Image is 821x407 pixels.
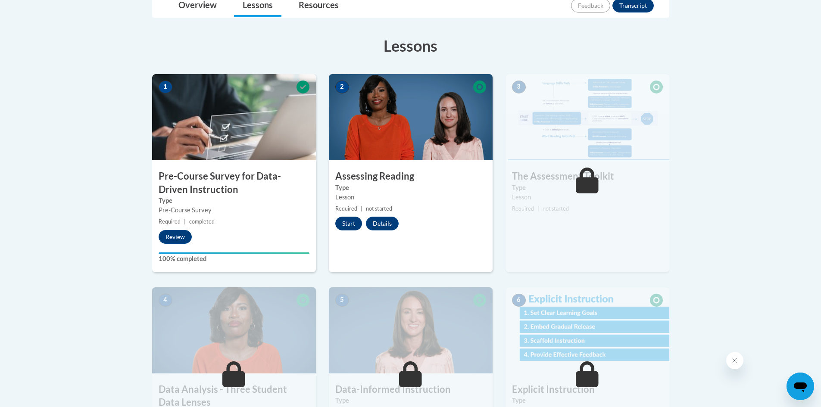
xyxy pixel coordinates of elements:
[159,205,309,215] div: Pre-Course Survey
[329,287,493,373] img: Course Image
[512,205,534,212] span: Required
[159,254,309,264] label: 100% completed
[512,396,663,405] label: Type
[506,287,669,373] img: Course Image
[512,294,526,307] span: 6
[366,217,399,230] button: Details
[329,74,493,160] img: Course Image
[329,383,493,396] h3: Data-Informed Instruction
[335,81,349,93] span: 2
[152,170,316,196] h3: Pre-Course Survey for Data-Driven Instruction
[335,183,486,193] label: Type
[152,35,669,56] h3: Lessons
[335,294,349,307] span: 5
[335,396,486,405] label: Type
[506,383,669,396] h3: Explicit Instruction
[159,294,172,307] span: 4
[787,373,814,400] iframe: Button to launch messaging window
[184,218,186,225] span: |
[506,74,669,160] img: Course Image
[543,205,569,212] span: not started
[512,81,526,93] span: 3
[152,74,316,160] img: Course Image
[189,218,215,225] span: completed
[726,352,743,369] iframe: Close message
[335,193,486,202] div: Lesson
[159,81,172,93] span: 1
[512,193,663,202] div: Lesson
[335,205,357,212] span: Required
[506,170,669,183] h3: The Assessment Toolkit
[335,217,362,230] button: Start
[159,252,309,254] div: Your progress
[537,205,539,212] span: |
[159,196,309,205] label: Type
[152,287,316,373] img: Course Image
[159,230,192,244] button: Review
[5,6,70,13] span: Hi. How can we help?
[159,218,181,225] span: Required
[361,205,362,212] span: |
[329,170,493,183] h3: Assessing Reading
[512,183,663,193] label: Type
[366,205,392,212] span: not started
